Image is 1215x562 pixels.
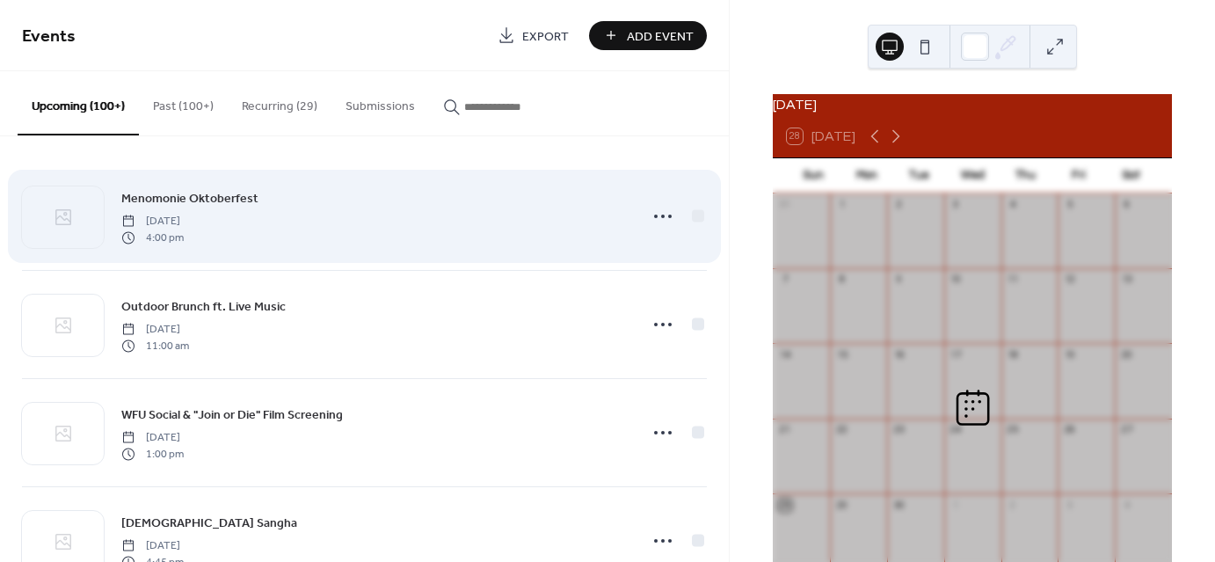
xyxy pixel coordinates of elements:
[331,71,429,134] button: Submissions
[139,71,228,134] button: Past (100+)
[121,538,184,554] span: [DATE]
[946,158,999,193] div: Wed
[892,424,906,437] div: 23
[1105,158,1158,193] div: Sat
[22,19,76,54] span: Events
[1120,199,1133,212] div: 6
[778,424,791,437] div: 21
[778,499,791,512] div: 28
[484,21,582,50] a: Export
[892,499,906,512] div: 30
[893,158,946,193] div: Tue
[892,199,906,212] div: 2
[892,348,906,361] div: 16
[1007,424,1020,437] div: 25
[1063,499,1076,512] div: 3
[121,406,343,425] span: WFU Social & "Join or Die" Film Screening
[949,199,963,212] div: 3
[121,515,297,533] span: [DEMOGRAPHIC_DATA] Sangha
[773,94,1172,115] div: [DATE]
[778,274,791,287] div: 7
[1051,158,1104,193] div: Fri
[121,298,286,317] span: Outdoor Brunch ft. Live Music
[1007,348,1020,361] div: 18
[1120,274,1133,287] div: 13
[787,158,840,193] div: Sun
[121,513,297,533] a: [DEMOGRAPHIC_DATA] Sangha
[1120,499,1133,512] div: 4
[1063,348,1076,361] div: 19
[1063,424,1076,437] div: 26
[121,214,184,230] span: [DATE]
[1063,274,1076,287] div: 12
[835,348,848,361] div: 15
[121,338,189,354] span: 11:00 am
[835,274,848,287] div: 8
[1120,348,1133,361] div: 20
[228,71,331,134] button: Recurring (29)
[1120,424,1133,437] div: 27
[627,27,694,46] span: Add Event
[835,499,848,512] div: 29
[835,199,848,212] div: 1
[1063,199,1076,212] div: 5
[835,424,848,437] div: 22
[589,21,707,50] button: Add Event
[121,430,184,446] span: [DATE]
[1007,199,1020,212] div: 4
[892,274,906,287] div: 9
[18,71,139,135] button: Upcoming (100+)
[121,405,343,425] a: WFU Social & "Join or Die" Film Screening
[1007,499,1020,512] div: 2
[121,230,184,245] span: 4:00 pm
[121,322,189,338] span: [DATE]
[999,158,1051,193] div: Thu
[949,348,963,361] div: 17
[778,348,791,361] div: 14
[778,199,791,212] div: 31
[1007,274,1020,287] div: 11
[121,296,286,317] a: Outdoor Brunch ft. Live Music
[949,499,963,512] div: 1
[949,274,963,287] div: 10
[840,158,892,193] div: Mon
[522,27,569,46] span: Export
[121,190,258,208] span: Menomonie Oktoberfest
[121,188,258,208] a: Menomonie Oktoberfest
[121,446,184,462] span: 1:00 pm
[949,424,963,437] div: 24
